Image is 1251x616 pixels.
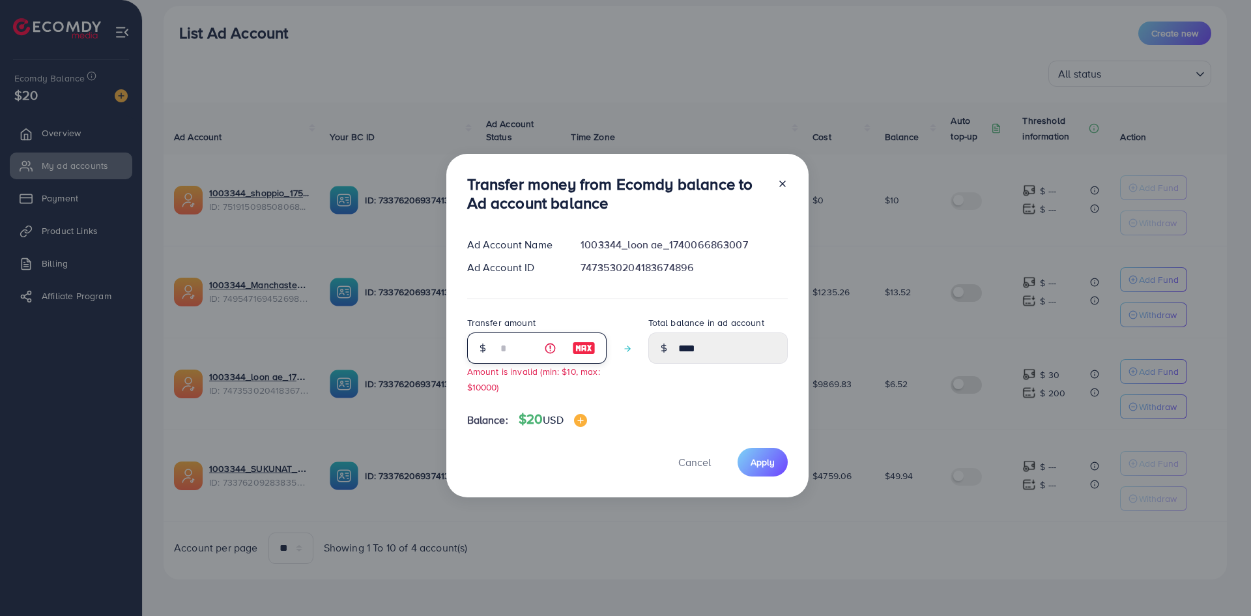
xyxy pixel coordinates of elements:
[678,455,711,469] span: Cancel
[572,340,596,356] img: image
[467,316,536,329] label: Transfer amount
[457,260,571,275] div: Ad Account ID
[467,413,508,428] span: Balance:
[543,413,563,427] span: USD
[751,456,775,469] span: Apply
[1196,557,1241,606] iframe: Chat
[457,237,571,252] div: Ad Account Name
[648,316,764,329] label: Total balance in ad account
[467,365,600,392] small: Amount is invalid (min: $10, max: $10000)
[738,448,788,476] button: Apply
[574,414,587,427] img: image
[467,175,767,213] h3: Transfer money from Ecomdy balance to Ad account balance
[662,448,727,476] button: Cancel
[570,260,798,275] div: 7473530204183674896
[519,411,587,428] h4: $20
[570,237,798,252] div: 1003344_loon ae_1740066863007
